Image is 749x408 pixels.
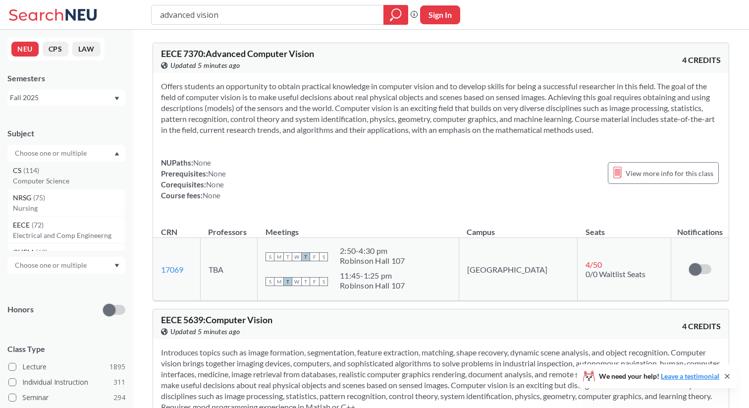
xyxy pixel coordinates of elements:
[7,128,125,139] div: Subject
[23,166,39,175] span: ( 114 )
[301,277,310,286] span: T
[8,391,125,404] label: Seminar
[13,231,125,240] p: Electrical and Comp Engineerng
[161,227,177,237] div: CRN
[113,377,125,388] span: 311
[274,277,283,286] span: M
[671,217,729,238] th: Notifications
[7,257,125,274] div: Dropdown arrow
[161,157,226,201] div: NUPaths: Prerequisites: Corequisites: Course fees:
[459,217,577,238] th: Campus
[13,176,125,186] p: Computer Science
[7,344,125,354] span: Class Type
[283,252,292,261] span: T
[13,203,125,213] p: Nursing
[159,6,376,23] input: Class, professor, course number, "phrase"
[266,277,274,286] span: S
[113,392,125,403] span: 294
[8,376,125,389] label: Individual Instruction
[586,269,645,279] span: 0/0 Waitlist Seats
[10,92,113,103] div: Fall 2025
[10,259,93,271] input: Choose one or multiple
[206,180,224,189] span: None
[7,145,125,162] div: Dropdown arrowCS(114)Computer ScienceNRSG(75)NursingEECE(72)Electrical and Comp EngineerngCHEM(69...
[682,321,721,332] span: 4 CREDITS
[578,217,671,238] th: Seats
[301,252,310,261] span: T
[390,8,402,22] svg: magnifying glass
[340,246,405,256] div: 2:50 - 4:30 pm
[33,193,45,202] span: ( 75 )
[459,238,577,301] td: [GEOGRAPHIC_DATA]
[200,238,257,301] td: TBA
[13,165,23,176] span: CS
[161,314,272,325] span: EECE 5639 : Computer Vision
[72,42,101,57] button: LAW
[310,252,319,261] span: F
[11,42,39,57] button: NEU
[193,158,211,167] span: None
[420,5,460,24] button: Sign In
[310,277,319,286] span: F
[200,217,257,238] th: Professors
[340,271,405,281] div: 11:45 - 1:25 pm
[13,220,32,231] span: EECE
[274,252,283,261] span: M
[258,217,459,238] th: Meetings
[292,277,301,286] span: W
[319,277,328,286] span: S
[32,221,44,229] span: ( 72 )
[292,252,301,261] span: W
[8,360,125,373] label: Lecture
[340,281,405,291] div: Robinson Hall 107
[319,252,328,261] span: S
[7,73,125,84] div: Semesters
[161,265,183,274] a: 17069
[170,60,240,71] span: Updated 5 minutes ago
[7,304,34,315] p: Honors
[114,152,119,156] svg: Dropdown arrow
[161,81,721,135] section: Offers students an opportunity to obtain practical knowledge in computer vision and to develop sk...
[266,252,274,261] span: S
[10,147,93,159] input: Choose one or multiple
[203,191,220,200] span: None
[682,55,721,65] span: 4 CREDITS
[7,90,125,106] div: Fall 2025Dropdown arrow
[383,5,408,25] div: magnifying glass
[36,248,48,256] span: ( 69 )
[661,372,719,380] a: Leave a testimonial
[13,192,33,203] span: NRSG
[13,247,36,258] span: CHEM
[109,361,125,372] span: 1895
[43,42,68,57] button: CPS
[114,264,119,268] svg: Dropdown arrow
[340,256,405,266] div: Robinson Hall 107
[586,260,602,269] span: 4 / 50
[283,277,292,286] span: T
[161,48,314,59] span: EECE 7370 : Advanced Computer Vision
[626,167,713,179] span: View more info for this class
[114,97,119,101] svg: Dropdown arrow
[599,373,719,380] span: We need your help!
[208,169,226,178] span: None
[170,326,240,337] span: Updated 5 minutes ago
